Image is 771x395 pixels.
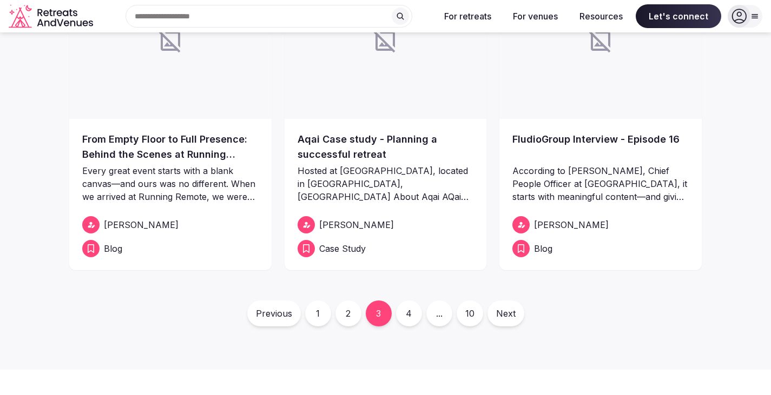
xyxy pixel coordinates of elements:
a: 2 [335,300,361,326]
p: Hosted at [GEOGRAPHIC_DATA], located in [GEOGRAPHIC_DATA], [GEOGRAPHIC_DATA] About Aqai AQai spec... [298,164,474,203]
p: According to [PERSON_NAME], Chief People Officer at [GEOGRAPHIC_DATA], it starts with meaningful ... [512,164,689,203]
a: Previous [247,300,301,326]
span: Blog [534,242,552,255]
svg: Retreats and Venues company logo [9,4,95,29]
a: 1 [305,300,331,326]
a: FludioGroup Interview - Episode 16 [512,132,689,162]
span: Let's connect [636,4,721,28]
span: [PERSON_NAME] [319,218,394,231]
span: [PERSON_NAME] [104,218,179,231]
a: Blog [82,240,259,257]
a: 4 [396,300,422,326]
a: Next [487,300,524,326]
a: 10 [457,300,483,326]
span: Blog [104,242,122,255]
p: Every great event starts with a blank canvas—and ours was no different. When we arrived at Runnin... [82,164,259,203]
a: [PERSON_NAME] [512,216,689,233]
a: [PERSON_NAME] [298,216,474,233]
button: For retreats [436,4,500,28]
a: Blog [512,240,689,257]
a: [PERSON_NAME] [82,216,259,233]
a: From Empty Floor to Full Presence: Behind the Scenes at Running Remote 2025 [82,132,259,162]
a: Case Study [298,240,474,257]
a: Visit the homepage [9,4,95,29]
span: [PERSON_NAME] [534,218,609,231]
span: Case Study [319,242,366,255]
button: Resources [571,4,631,28]
button: For venues [504,4,566,28]
a: Aqai Case study - Planning a successful retreat [298,132,474,162]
